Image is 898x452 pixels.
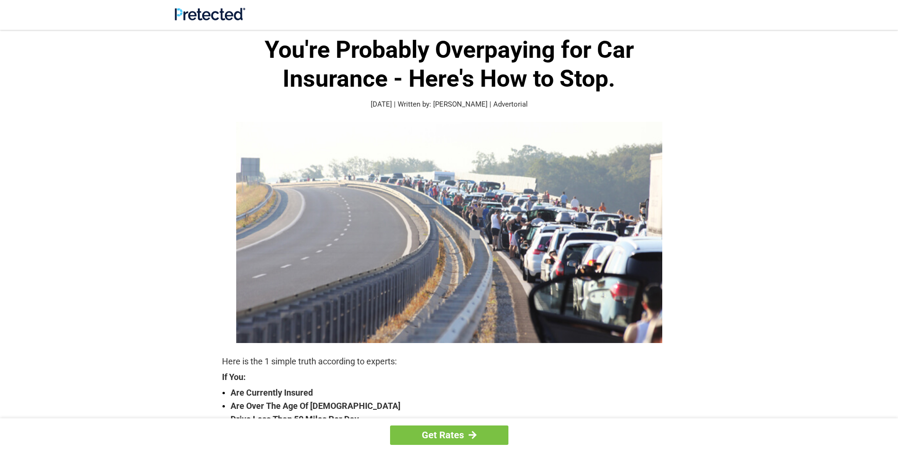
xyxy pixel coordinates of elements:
img: Site Logo [175,8,245,20]
strong: If You: [222,373,676,381]
strong: Are Currently Insured [231,386,676,399]
strong: Are Over The Age Of [DEMOGRAPHIC_DATA] [231,399,676,413]
p: [DATE] | Written by: [PERSON_NAME] | Advertorial [222,99,676,110]
h1: You're Probably Overpaying for Car Insurance - Here's How to Stop. [222,36,676,93]
strong: Drive Less Than 50 Miles Per Day [231,413,676,426]
a: Get Rates [390,425,508,445]
a: Site Logo [175,13,245,22]
p: Here is the 1 simple truth according to experts: [222,355,676,368]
